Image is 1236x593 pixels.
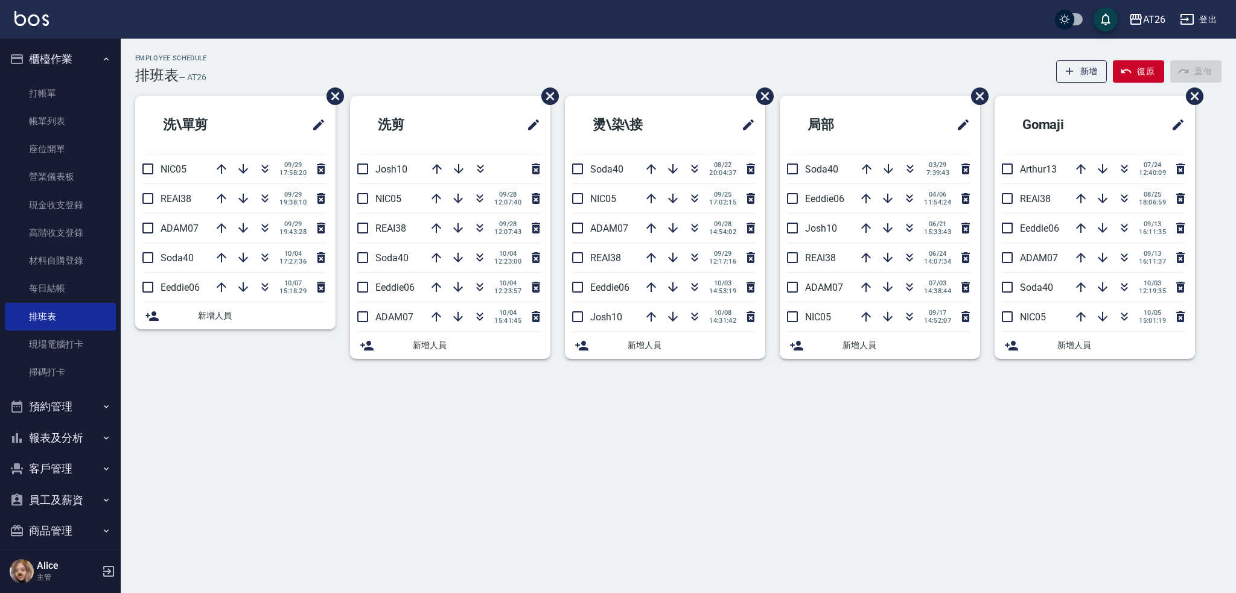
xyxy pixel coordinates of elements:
span: Soda40 [1020,282,1053,293]
div: AT26 [1143,12,1165,27]
span: 新增人員 [843,339,970,352]
span: 14:52:07 [924,317,951,325]
span: 15:18:29 [279,287,307,295]
span: 08/22 [709,161,736,169]
h2: 燙\染\接 [575,103,697,147]
h2: Gomaji [1004,103,1123,147]
span: 12:19:35 [1139,287,1166,295]
div: 新增人員 [350,332,550,359]
span: 09/29 [709,250,736,258]
img: Logo [14,11,49,26]
span: ADAM07 [590,223,628,234]
span: Eeddie06 [375,282,415,293]
a: 高階收支登錄 [5,219,116,247]
a: 打帳單 [5,80,116,107]
span: 14:38:44 [924,287,951,295]
span: 09/28 [494,220,521,228]
span: 10/05 [1139,309,1166,317]
span: 14:53:19 [709,287,736,295]
span: 新增人員 [413,339,541,352]
span: Soda40 [590,163,623,175]
span: 11:54:24 [924,198,951,206]
span: 09/25 [709,191,736,198]
span: NIC05 [1020,311,1046,323]
span: Soda40 [161,252,194,264]
h6: — AT26 [179,71,206,84]
button: 復原 [1113,60,1164,83]
span: 17:27:36 [279,258,307,265]
span: 12:23:57 [494,287,521,295]
span: ADAM07 [1020,252,1058,264]
span: NIC05 [161,163,186,175]
span: ADAM07 [805,282,843,293]
span: 12:23:00 [494,258,521,265]
span: 10/04 [494,250,521,258]
span: REAI38 [590,252,621,264]
span: Eeddie06 [1020,223,1059,234]
h5: Alice [37,560,98,572]
button: 新增 [1056,60,1107,83]
span: 16:11:35 [1139,228,1166,236]
span: 07/24 [1139,161,1166,169]
span: 12:40:09 [1139,169,1166,177]
span: 修改班表的標題 [949,110,970,139]
span: 修改班表的標題 [519,110,541,139]
span: 06/24 [924,250,951,258]
span: 10/03 [1139,279,1166,287]
span: NIC05 [375,193,401,205]
span: 10/04 [279,250,307,258]
span: 7:39:43 [925,169,951,177]
span: 09/28 [494,191,521,198]
span: 18:06:59 [1139,198,1166,206]
a: 排班表 [5,303,116,331]
span: REAI38 [161,193,191,205]
span: NIC05 [590,193,616,205]
span: Soda40 [375,252,409,264]
span: 新增人員 [198,309,326,322]
span: 12:17:16 [709,258,736,265]
span: 10/08 [709,309,736,317]
span: 刪除班表 [962,78,990,114]
span: 新增人員 [1057,339,1185,352]
button: AT26 [1124,7,1170,32]
a: 座位開單 [5,135,116,163]
span: 14:54:02 [709,228,736,236]
span: 新增人員 [628,339,756,352]
span: 20:04:37 [709,169,736,177]
span: 刪除班表 [1177,78,1205,114]
button: save [1094,7,1118,31]
a: 現場電腦打卡 [5,331,116,358]
span: Eeddie06 [805,193,844,205]
span: NIC05 [805,311,831,323]
button: 登出 [1175,8,1222,31]
span: 17:58:20 [279,169,307,177]
h2: Employee Schedule [135,54,207,62]
button: 紅利點數設定 [5,547,116,578]
button: 商品管理 [5,515,116,547]
span: 14:31:42 [709,317,736,325]
button: 員工及薪資 [5,484,116,516]
span: 15:01:19 [1139,317,1166,325]
span: 刪除班表 [532,78,561,114]
span: 15:33:43 [924,228,951,236]
div: 新增人員 [565,332,765,359]
span: ADAM07 [161,223,199,234]
span: Josh10 [805,223,837,234]
span: 10/03 [709,279,736,287]
button: 客戶管理 [5,453,116,484]
span: 09/17 [924,309,951,317]
a: 每日結帳 [5,274,116,302]
img: Person [10,559,34,583]
span: 09/13 [1139,220,1166,228]
span: REAI38 [805,252,836,264]
span: 07/03 [924,279,951,287]
a: 營業儀表板 [5,163,116,191]
span: Josh10 [375,163,407,175]
span: 06/21 [924,220,951,228]
span: 10/04 [494,279,521,287]
a: 現金收支登錄 [5,191,116,219]
span: 08/25 [1139,191,1166,198]
span: 19:43:28 [279,228,307,236]
span: Eeddie06 [161,282,200,293]
span: 修改班表的標題 [304,110,326,139]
